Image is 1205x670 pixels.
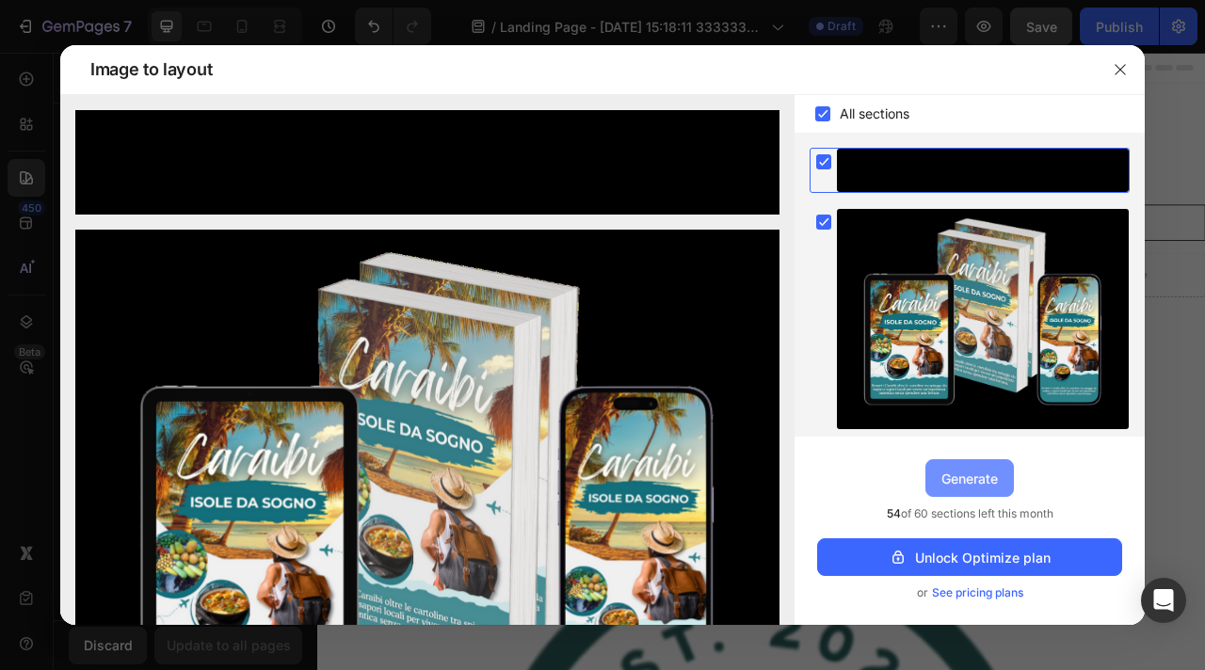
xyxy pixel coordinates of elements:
[925,459,1014,497] button: Generate
[50,101,150,116] div: Drop element here
[941,469,998,488] div: Generate
[1141,578,1186,623] div: Open Intercom Messenger
[817,583,1122,602] div: or
[3,196,1127,236] p: Caraibi Isole da Sogno
[887,506,901,520] span: 54
[889,548,1051,567] div: Unlock Optimize plan
[932,583,1023,602] span: See pricing plans
[840,103,909,125] span: All sections
[383,275,483,290] div: Drop element here
[817,538,1122,576] button: Unlock Optimize plan
[887,504,1053,523] span: of 60 sections left this month
[669,275,769,290] div: Drop element here
[90,58,212,81] span: Image to layout
[956,275,1055,290] div: Drop element here
[97,275,197,290] div: Drop element here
